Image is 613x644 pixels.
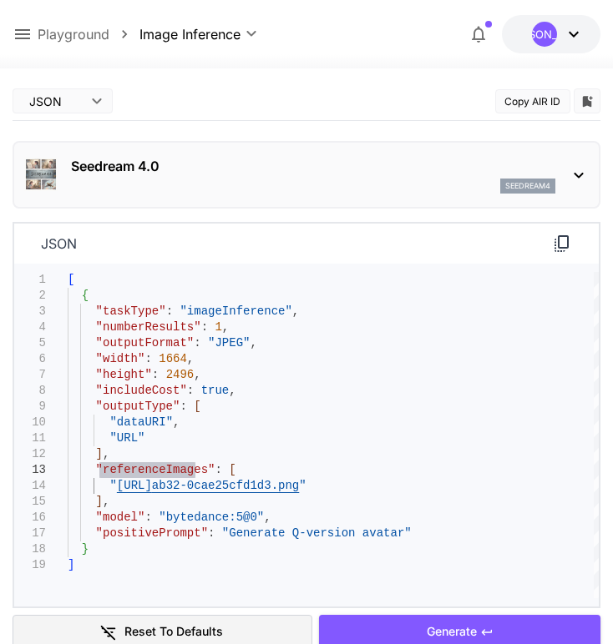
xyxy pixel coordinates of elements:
span: "height" [95,368,151,381]
div: 6 [14,351,46,367]
span: " [299,479,306,492]
span: [ [194,400,200,413]
span: 2496 [165,368,194,381]
div: 19 [14,557,46,573]
span: : [200,320,207,334]
span: "outputFormat" [95,336,194,350]
nav: breadcrumb [38,24,139,44]
div: 13 [14,462,46,478]
span: ] [95,495,102,508]
span: "positivePrompt" [95,526,207,540]
span: "taskType" [95,304,165,318]
span: 1 [215,320,221,334]
span: "numberResults" [95,320,200,334]
div: 7 [14,367,46,383]
span: [URL] [117,479,152,492]
div: 8 [14,383,46,399]
div: 3 [14,304,46,319]
span: } [82,542,89,556]
span: : [194,336,200,350]
span: JSON [29,93,81,110]
div: 18 [14,541,46,557]
span: "includeCost" [95,384,186,397]
span: " [109,479,116,492]
span: , [292,304,299,318]
span: : [144,511,151,524]
span: , [187,352,194,365]
span: ab32-0cae25cfd1d3.png [152,479,299,492]
span: : [144,352,151,365]
span: "referenceImages" [95,463,215,476]
div: H[PERSON_NAME] [532,22,557,47]
button: $48.88631H[PERSON_NAME] [502,15,600,53]
p: json [41,234,77,254]
span: "outputType" [95,400,180,413]
div: 17 [14,526,46,541]
div: 16 [14,510,46,526]
div: 1 [14,272,46,288]
div: 12 [14,446,46,462]
span: "URL" [109,431,144,445]
span: : [152,368,159,381]
div: Seedream 4.0seedream4 [24,149,590,200]
span: Generate [427,621,477,642]
button: Add to library [580,91,595,111]
span: : [165,304,172,318]
span: [ [68,273,74,286]
span: "model" [95,511,144,524]
span: "Generate Q-version avatar" [222,526,412,540]
span: [ [229,463,236,476]
span: , [264,511,271,524]
div: 10 [14,415,46,430]
span: "JPEG" [208,336,250,350]
span: : [180,400,186,413]
a: Playground [38,24,109,44]
span: "bytedance:5@0" [159,511,264,524]
span: ] [68,558,74,571]
span: "imageInference" [180,304,291,318]
p: Seedream 4.0 [71,156,556,176]
span: , [229,384,236,397]
span: ] [95,447,102,460]
span: Image Inference [139,24,241,44]
span: 1664 [159,352,187,365]
span: , [103,447,109,460]
div: 15 [14,494,46,510]
div: 14 [14,478,46,494]
div: 4 [14,319,46,335]
span: , [194,368,200,381]
div: 11 [14,430,46,446]
span: true [200,384,229,397]
span: : [187,384,194,397]
span: , [222,320,229,334]
span: , [173,415,180,429]
div: 9 [14,399,46,415]
span: "width" [95,352,144,365]
span: "dataURI" [109,415,173,429]
button: Copy AIR ID [495,89,570,113]
div: 2 [14,288,46,304]
span: { [82,289,89,302]
span: , [250,336,256,350]
span: , [103,495,109,508]
span: : [215,463,221,476]
div: 5 [14,335,46,351]
span: : [208,526,215,540]
p: seedream4 [505,180,550,192]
